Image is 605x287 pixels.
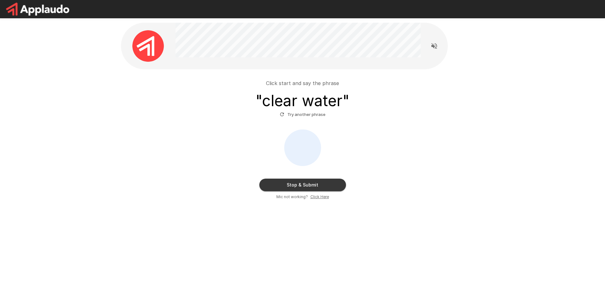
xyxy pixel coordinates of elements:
[266,79,339,87] p: Click start and say the phrase
[132,30,164,62] img: applaudo_avatar.png
[259,179,346,191] button: Stop & Submit
[276,194,308,200] span: Mic not working?
[310,194,329,199] u: Click Here
[256,92,349,110] h3: " clear water "
[428,40,441,52] button: Read questions aloud
[278,110,327,119] button: Try another phrase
